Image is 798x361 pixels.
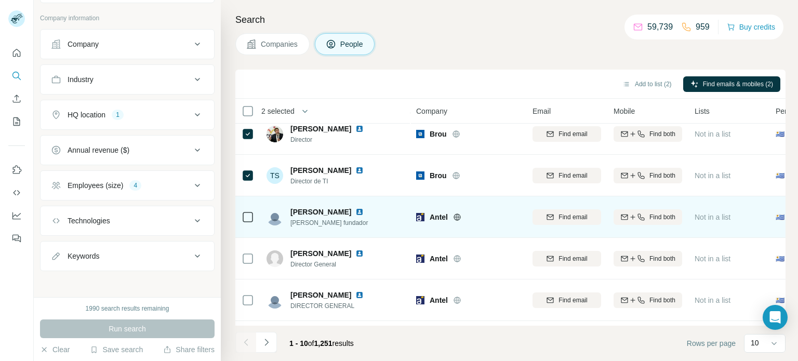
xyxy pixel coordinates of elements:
[695,255,730,263] span: Not in a list
[68,145,129,155] div: Annual revenue ($)
[8,89,25,108] button: Enrich CSV
[649,254,675,263] span: Find both
[558,171,587,180] span: Find email
[687,338,736,349] span: Rows per page
[129,181,141,190] div: 4
[649,212,675,222] span: Find both
[695,296,730,304] span: Not in a list
[267,167,283,184] div: TS
[290,135,376,144] span: Director
[267,126,283,142] img: Avatar
[290,301,376,311] span: DIRECTOR GENERAL
[776,295,784,305] span: 🇺🇾
[776,170,784,181] span: 🇺🇾
[649,129,675,139] span: Find both
[416,130,424,138] img: Logo of Brou
[90,344,143,355] button: Save search
[68,216,110,226] div: Technologies
[308,339,314,347] span: of
[8,183,25,202] button: Use Surfe API
[416,213,424,221] img: Logo of Antel
[776,129,784,139] span: 🇺🇾
[40,344,70,355] button: Clear
[558,296,587,305] span: Find email
[751,338,759,348] p: 10
[86,304,169,313] div: 1990 search results remaining
[290,165,351,176] span: [PERSON_NAME]
[261,106,295,116] span: 2 selected
[267,209,283,225] img: Avatar
[696,21,710,33] p: 959
[290,260,376,269] span: Director General
[261,39,299,49] span: Companies
[558,129,587,139] span: Find email
[430,170,447,181] span: Brou
[290,290,351,300] span: [PERSON_NAME]
[776,212,784,222] span: 🇺🇾
[649,171,675,180] span: Find both
[163,344,215,355] button: Share filters
[68,251,99,261] div: Keywords
[695,171,730,180] span: Not in a list
[727,20,775,34] button: Buy credits
[614,251,682,266] button: Find both
[558,254,587,263] span: Find email
[68,180,123,191] div: Employees (size)
[703,79,773,89] span: Find emails & mobiles (2)
[614,106,635,116] span: Mobile
[8,44,25,62] button: Quick start
[68,110,105,120] div: HQ location
[695,106,710,116] span: Lists
[533,251,601,266] button: Find email
[290,249,351,258] span: [PERSON_NAME]
[355,208,364,216] img: LinkedIn logo
[314,339,332,347] span: 1,251
[355,166,364,175] img: LinkedIn logo
[683,76,780,92] button: Find emails & mobiles (2)
[430,129,447,139] span: Brou
[8,112,25,131] button: My lists
[647,21,673,33] p: 59,739
[416,171,424,180] img: Logo of Brou
[355,125,364,133] img: LinkedIn logo
[41,67,214,92] button: Industry
[256,332,277,353] button: Navigate to next page
[430,295,448,305] span: Antel
[615,76,679,92] button: Add to list (2)
[8,161,25,179] button: Use Surfe on LinkedIn
[41,138,214,163] button: Annual revenue ($)
[533,126,601,142] button: Find email
[614,209,682,225] button: Find both
[267,250,283,267] img: Avatar
[41,244,214,269] button: Keywords
[430,212,448,222] span: Antel
[41,102,214,127] button: HQ location1
[290,218,376,228] span: [PERSON_NAME] fundador
[40,14,215,23] p: Company information
[8,206,25,225] button: Dashboard
[776,253,784,264] span: 🇺🇾
[614,292,682,308] button: Find both
[41,208,214,233] button: Technologies
[614,168,682,183] button: Find both
[533,292,601,308] button: Find email
[695,213,730,221] span: Not in a list
[68,39,99,49] div: Company
[340,39,364,49] span: People
[416,255,424,263] img: Logo of Antel
[289,339,308,347] span: 1 - 10
[533,209,601,225] button: Find email
[112,110,124,119] div: 1
[41,173,214,198] button: Employees (size)4
[8,66,25,85] button: Search
[355,249,364,258] img: LinkedIn logo
[68,74,94,85] div: Industry
[533,106,551,116] span: Email
[235,12,786,27] h4: Search
[763,305,788,330] div: Open Intercom Messenger
[416,106,447,116] span: Company
[290,125,351,133] span: [PERSON_NAME]
[289,339,354,347] span: results
[649,296,675,305] span: Find both
[290,177,376,186] span: Director de TI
